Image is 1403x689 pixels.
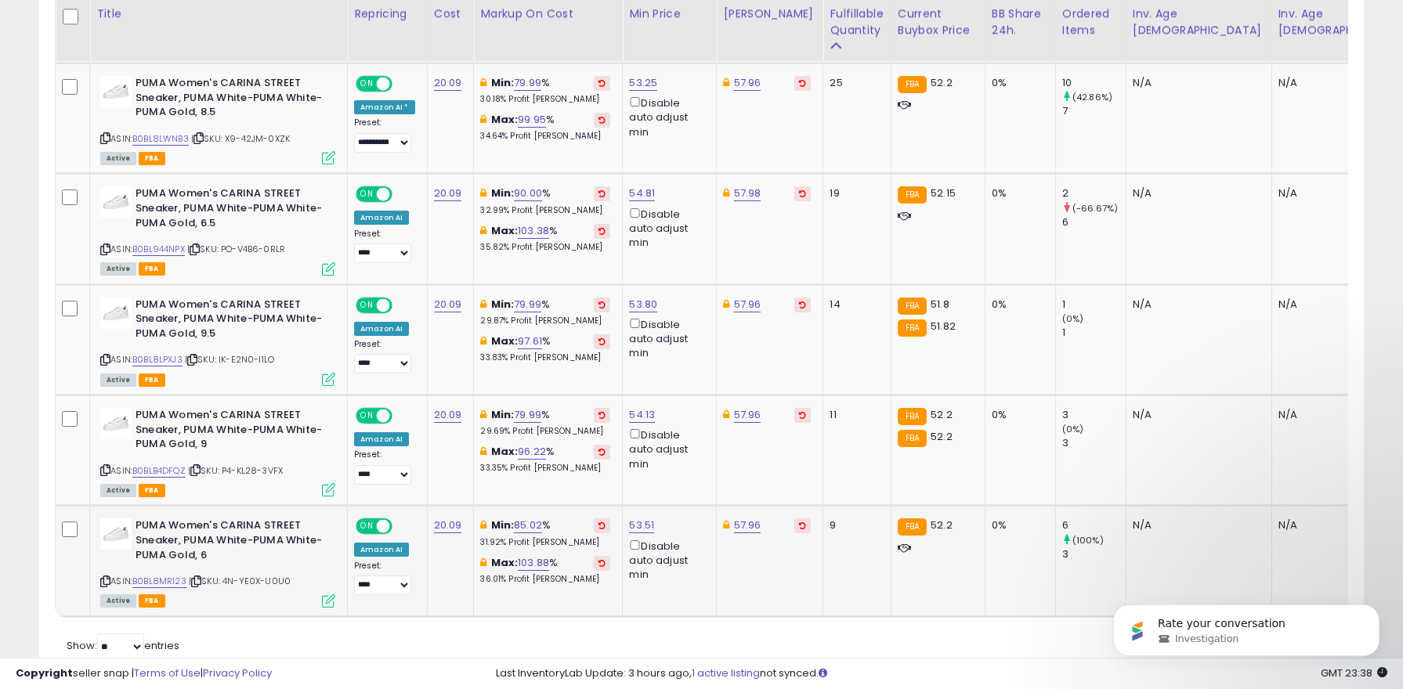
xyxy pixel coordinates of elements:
span: | SKU: 4N-YE0X-U0U0 [189,575,291,587]
div: 0% [992,408,1043,422]
div: Ordered Items [1062,5,1119,38]
div: 3 [1062,408,1126,422]
div: Preset: [354,449,415,485]
small: (42.86%) [1072,91,1112,103]
a: 20.09 [434,186,462,201]
a: Privacy Policy [203,666,272,680]
b: Min: [491,407,515,422]
a: 85.02 [514,518,542,533]
div: 0% [992,76,1043,90]
div: Amazon AI [354,543,409,557]
span: OFF [390,298,415,312]
span: ON [357,520,377,533]
b: Max: [491,555,519,570]
div: 25 [830,76,878,90]
a: 97.61 [518,334,542,349]
a: 20.09 [434,407,462,423]
div: Inv. Age [DEMOGRAPHIC_DATA] [1133,5,1265,38]
p: 33.35% Profit [PERSON_NAME] [480,463,610,474]
a: 79.99 [514,407,541,423]
small: (0%) [1062,423,1084,435]
div: Title [96,5,341,22]
div: 0% [992,298,1043,312]
div: Disable auto adjust min [629,316,704,361]
span: Show: entries [67,638,179,653]
span: 52.2 [931,407,953,422]
span: All listings currently available for purchase on Amazon [100,373,136,387]
iframe: Intercom notifications message [1090,572,1403,681]
div: [PERSON_NAME] [723,5,816,22]
span: FBA [139,484,165,497]
span: ON [357,298,377,312]
div: Last InventoryLab Update: 3 hours ago, not synced. [496,666,1387,681]
div: % [480,76,610,105]
p: 33.83% Profit [PERSON_NAME] [480,352,610,363]
a: 90.00 [514,186,542,201]
span: | SKU: P4-KL28-3VFX [188,464,283,477]
span: ON [357,188,377,201]
div: seller snap | | [16,666,272,681]
b: PUMA Women's CARINA STREET Sneaker, PUMA White-PUMA White-PUMA Gold, 6.5 [136,186,326,234]
small: FBA [898,319,927,337]
p: 31.92% Profit [PERSON_NAME] [480,537,610,548]
b: PUMA Women's CARINA STREET Sneaker, PUMA White-PUMA White-PUMA Gold, 6 [136,518,326,566]
img: 31dNh9guB+L._SL40_.jpg [100,76,132,107]
span: All listings currently available for purchase on Amazon [100,484,136,497]
div: 0% [992,186,1043,200]
a: 53.80 [629,297,657,312]
strong: Copyright [16,666,73,680]
img: 31dNh9guB+L._SL40_.jpg [100,518,132,550]
div: 14 [830,298,878,312]
span: ON [357,78,377,91]
a: Terms of Use [134,666,201,680]
span: OFF [390,520,415,533]
b: PUMA Women's CARINA STREET Sneaker, PUMA White-PUMA White-PUMA Gold, 9.5 [136,298,326,345]
span: FBA [139,373,165,387]
img: 31dNh9guB+L._SL40_.jpg [100,408,132,439]
div: N/A [1133,186,1260,200]
span: | SKU: X9-42JM-0XZK [191,132,290,145]
a: 20.09 [434,297,462,312]
div: 19 [830,186,878,200]
div: 1 [1062,326,1126,340]
div: % [480,445,610,474]
span: 51.82 [931,319,956,334]
div: ASIN: [100,186,335,273]
a: 96.22 [518,444,546,460]
div: 3 [1062,436,1126,450]
span: All listings currently available for purchase on Amazon [100,152,136,165]
div: Amazon AI * [354,100,415,114]
span: 52.15 [931,186,956,200]
a: 99.95 [518,112,546,128]
a: 57.96 [734,407,761,423]
a: 103.88 [518,555,549,571]
a: 57.96 [734,518,761,533]
div: N/A [1133,76,1260,90]
span: 51.8 [931,297,949,312]
a: 53.25 [629,75,657,91]
div: Cost [434,5,468,22]
p: 29.87% Profit [PERSON_NAME] [480,316,610,326]
p: 34.64% Profit [PERSON_NAME] [480,131,610,142]
img: 31dNh9guB+L._SL40_.jpg [100,186,132,218]
div: 1 [1062,298,1126,312]
b: Min: [491,186,515,200]
a: B0BL8LWNB3 [132,132,189,146]
div: 9 [830,518,878,532]
img: 31dNh9guB+L._SL40_.jpg [100,298,132,329]
div: 10 [1062,76,1126,90]
div: % [480,334,610,363]
div: Repricing [354,5,421,22]
div: Amazon AI [354,322,409,336]
div: 11 [830,408,878,422]
a: 1 active listing [692,666,760,680]
span: 52.2 [931,75,953,90]
small: (0%) [1062,312,1084,325]
div: % [480,298,610,326]
div: N/A [1133,408,1260,422]
a: 57.98 [734,186,761,201]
